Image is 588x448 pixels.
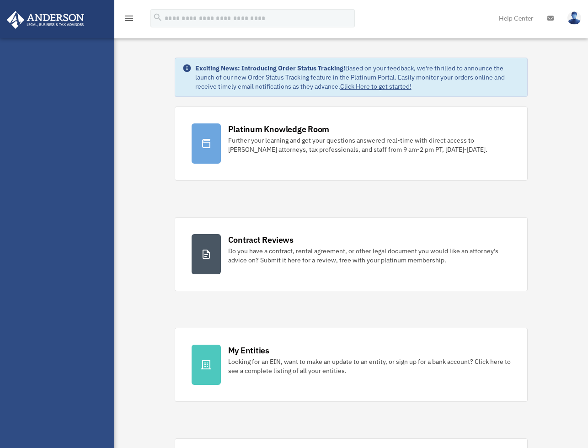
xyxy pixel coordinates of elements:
[4,11,87,29] img: Anderson Advisors Platinum Portal
[228,123,330,135] div: Platinum Knowledge Room
[228,345,269,356] div: My Entities
[175,217,528,291] a: Contract Reviews Do you have a contract, rental agreement, or other legal document you would like...
[228,246,511,265] div: Do you have a contract, rental agreement, or other legal document you would like an attorney's ad...
[340,82,412,91] a: Click Here to get started!
[123,16,134,24] a: menu
[175,107,528,181] a: Platinum Knowledge Room Further your learning and get your questions answered real-time with dire...
[228,357,511,375] div: Looking for an EIN, want to make an update to an entity, or sign up for a bank account? Click her...
[123,13,134,24] i: menu
[175,328,528,402] a: My Entities Looking for an EIN, want to make an update to an entity, or sign up for a bank accoun...
[228,136,511,154] div: Further your learning and get your questions answered real-time with direct access to [PERSON_NAM...
[228,234,294,245] div: Contract Reviews
[153,12,163,22] i: search
[195,64,345,72] strong: Exciting News: Introducing Order Status Tracking!
[567,11,581,25] img: User Pic
[195,64,520,91] div: Based on your feedback, we're thrilled to announce the launch of our new Order Status Tracking fe...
